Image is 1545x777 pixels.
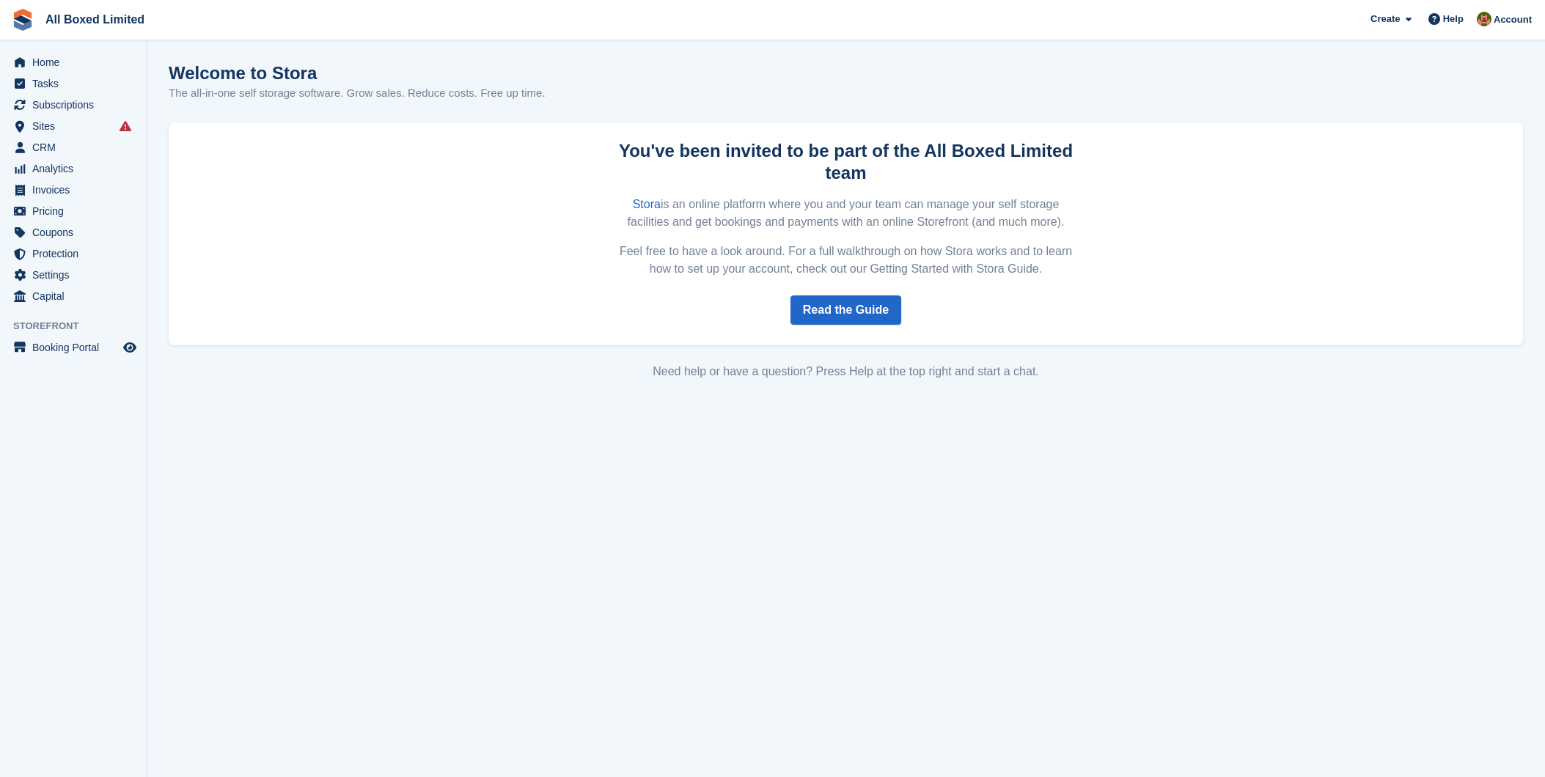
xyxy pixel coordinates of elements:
[7,337,139,358] a: menu
[7,95,139,115] a: menu
[614,196,1078,231] p: is an online platform where you and your team can manage your self storage facilities and get boo...
[7,137,139,158] a: menu
[7,222,139,243] a: menu
[120,120,131,132] i: Smart entry sync failures have occurred
[7,265,139,285] a: menu
[32,222,120,243] span: Coupons
[614,243,1078,278] p: Feel free to have a look around. For a full walkthrough on how Stora works and to learn how to se...
[7,286,139,306] a: menu
[1494,12,1532,27] span: Account
[32,180,120,200] span: Invoices
[32,201,120,221] span: Pricing
[32,243,120,264] span: Protection
[7,73,139,94] a: menu
[12,9,34,31] img: stora-icon-8386f47178a22dfd0bd8f6a31ec36ba5ce8667c1dd55bd0f319d3a0aa187defe.svg
[32,158,120,179] span: Analytics
[32,116,120,136] span: Sites
[32,286,120,306] span: Capital
[7,201,139,221] a: menu
[169,63,546,83] h1: Welcome to Stora
[619,141,1073,183] strong: You've been invited to be part of the All Boxed Limited team
[1443,12,1464,26] span: Help
[633,198,661,210] a: Stora
[32,337,120,358] span: Booking Portal
[790,295,901,325] a: Read the Guide
[13,319,146,334] span: Storefront
[169,363,1523,380] div: Need help or have a question? Press Help at the top right and start a chat.
[7,243,139,264] a: menu
[32,137,120,158] span: CRM
[32,52,120,73] span: Home
[32,265,120,285] span: Settings
[7,180,139,200] a: menu
[1477,12,1491,26] img: Sharon Hawkins
[32,95,120,115] span: Subscriptions
[121,339,139,356] a: Preview store
[1370,12,1400,26] span: Create
[40,7,150,32] a: All Boxed Limited
[32,73,120,94] span: Tasks
[7,52,139,73] a: menu
[7,158,139,179] a: menu
[169,85,546,102] p: The all-in-one self storage software. Grow sales. Reduce costs. Free up time.
[7,116,139,136] a: menu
